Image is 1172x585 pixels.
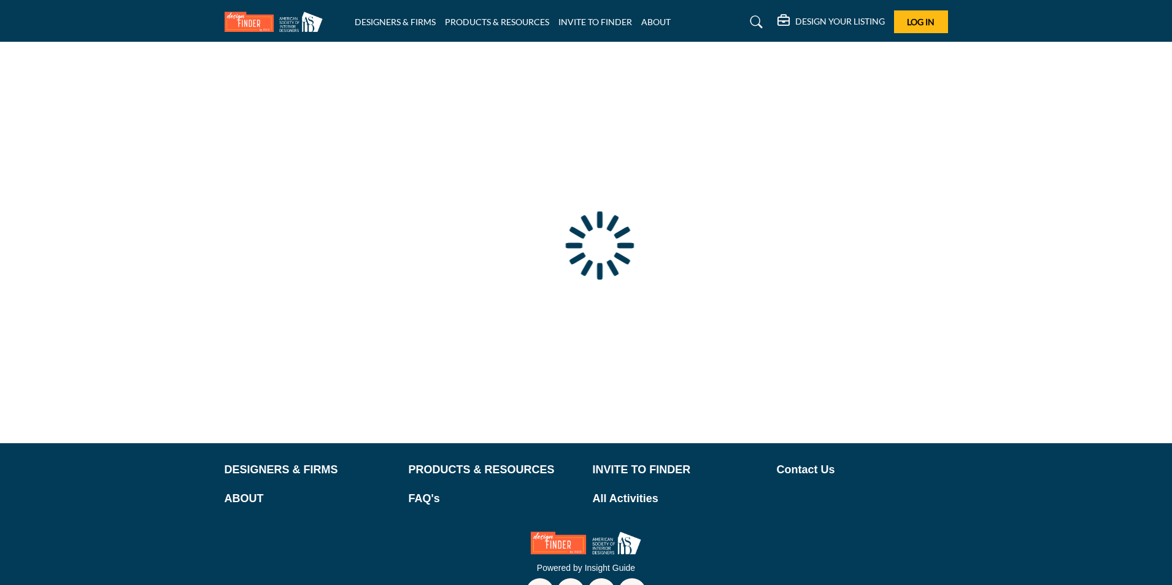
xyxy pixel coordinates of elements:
[531,532,641,554] img: No Site Logo
[225,490,396,507] a: ABOUT
[537,563,635,573] a: Powered by Insight Guide
[777,462,948,478] a: Contact Us
[593,462,764,478] a: INVITE TO FINDER
[225,12,329,32] img: Site Logo
[593,490,764,507] a: All Activities
[738,12,771,32] a: Search
[409,462,580,478] a: PRODUCTS & RESOURCES
[894,10,948,33] button: Log In
[355,17,436,27] a: DESIGNERS & FIRMS
[641,17,671,27] a: ABOUT
[409,490,580,507] a: FAQ's
[225,462,396,478] a: DESIGNERS & FIRMS
[558,17,632,27] a: INVITE TO FINDER
[777,15,885,29] div: DESIGN YOUR LISTING
[445,17,549,27] a: PRODUCTS & RESOURCES
[795,16,885,27] h5: DESIGN YOUR LISTING
[907,17,935,27] span: Log In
